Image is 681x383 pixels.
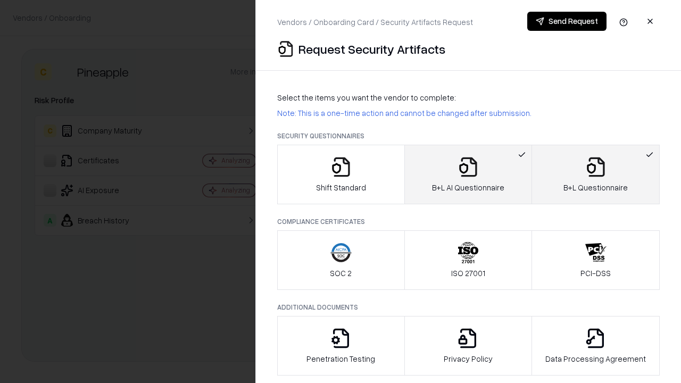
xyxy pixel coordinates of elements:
button: PCI-DSS [531,230,660,290]
p: Vendors / Onboarding Card / Security Artifacts Request [277,16,473,28]
button: B+L Questionnaire [531,145,660,204]
p: Security Questionnaires [277,131,660,140]
button: ISO 27001 [404,230,533,290]
p: Privacy Policy [444,353,493,364]
button: Send Request [527,12,607,31]
p: PCI-DSS [580,268,611,279]
p: SOC 2 [330,268,352,279]
p: Penetration Testing [306,353,375,364]
p: Data Processing Agreement [545,353,646,364]
button: SOC 2 [277,230,405,290]
button: Penetration Testing [277,316,405,376]
p: B+L Questionnaire [563,182,628,193]
p: Additional Documents [277,303,660,312]
p: Shift Standard [316,182,366,193]
button: Privacy Policy [404,316,533,376]
p: Request Security Artifacts [298,40,445,57]
p: Select the items you want the vendor to complete: [277,92,660,103]
button: Data Processing Agreement [531,316,660,376]
p: Note: This is a one-time action and cannot be changed after submission. [277,107,660,119]
p: B+L AI Questionnaire [432,182,504,193]
button: B+L AI Questionnaire [404,145,533,204]
p: ISO 27001 [451,268,485,279]
button: Shift Standard [277,145,405,204]
p: Compliance Certificates [277,217,660,226]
